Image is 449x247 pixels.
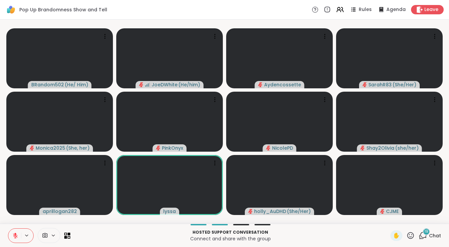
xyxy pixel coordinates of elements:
span: audio-muted [139,82,144,87]
span: ( She/Her ) [287,208,311,215]
span: ( She/Her ) [392,81,416,88]
span: ( She, her ) [66,145,90,151]
span: audio-muted [248,209,253,214]
span: ( she/her ) [395,145,419,151]
span: aprillogan282 [43,208,77,215]
span: Rules [359,6,372,13]
span: PinkOnyx [162,145,183,151]
span: CJME [386,208,399,215]
span: audio-muted [156,146,161,150]
span: Chat [429,232,441,239]
span: JoeDWhite [152,81,178,88]
span: NicolePD [272,145,293,151]
span: audio-muted [362,82,367,87]
img: ShareWell Logomark [5,4,17,15]
span: ( He/him ) [178,81,200,88]
span: audio-muted [380,209,385,214]
span: lyssa [163,208,176,215]
span: BRandom502 [31,81,64,88]
span: Pop Up Brandomness Show and Tell [19,6,107,13]
span: SarahR83 [368,81,392,88]
span: Leave [424,6,438,13]
span: ( He/ Him ) [65,81,88,88]
p: Connect and share with the group [74,235,386,242]
span: Monica2025 [36,145,65,151]
span: Agenda [386,6,406,13]
span: audio-muted [258,82,263,87]
span: holly_AuDHD [254,208,286,215]
p: Hosted support conversation [74,229,386,235]
span: audio-muted [30,146,34,150]
span: Aydencossette [264,81,301,88]
span: audio-muted [360,146,365,150]
span: 19 [424,229,428,234]
span: ✋ [393,232,400,240]
span: Shay2Olivia [366,145,394,151]
span: audio-muted [266,146,271,150]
